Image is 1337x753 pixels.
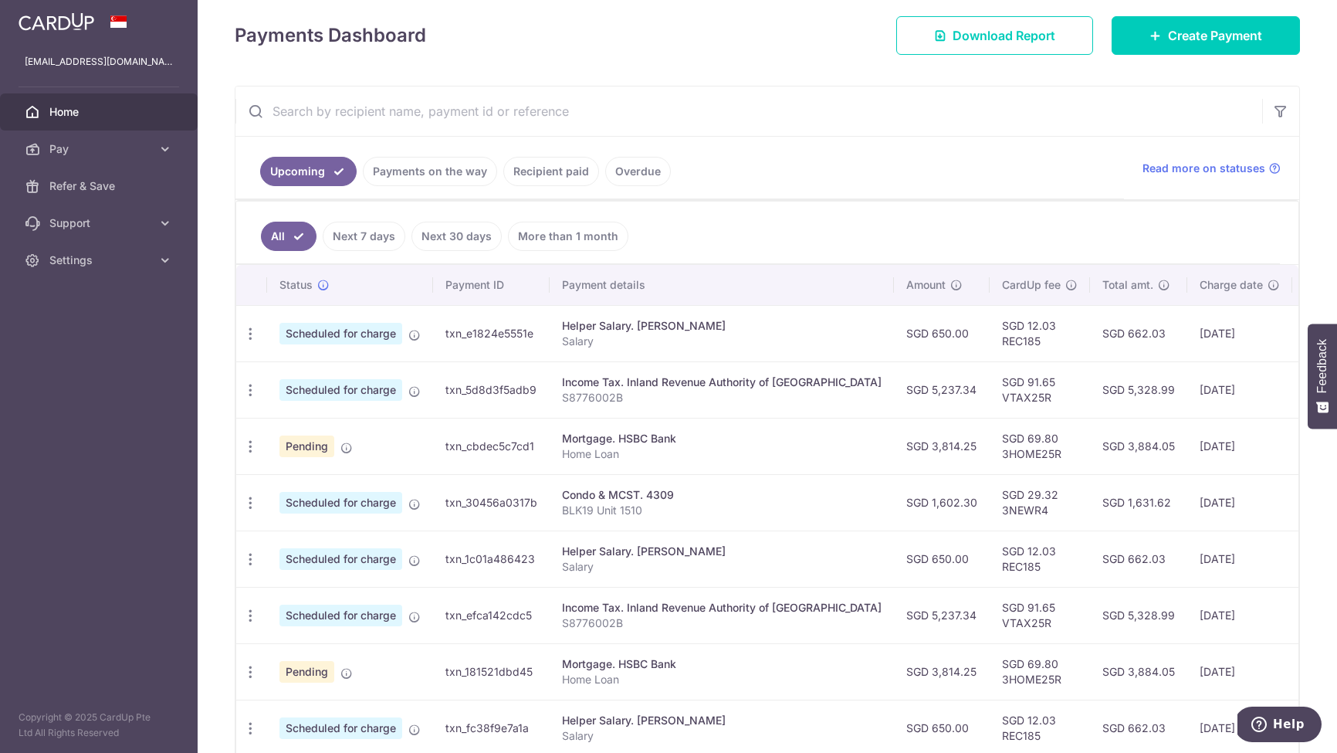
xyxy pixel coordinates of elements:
a: Create Payment [1112,16,1300,55]
p: S8776002B [562,616,882,631]
span: Create Payment [1168,26,1262,45]
span: Read more on statuses [1142,161,1265,176]
div: Helper Salary. [PERSON_NAME] [562,713,882,728]
span: Pending [279,661,334,683]
a: Download Report [896,16,1093,55]
button: Feedback - Show survey [1308,324,1337,429]
span: Status [279,277,313,293]
td: txn_30456a0317b [433,474,550,531]
td: SGD 69.80 3HOME25R [990,418,1090,474]
span: Refer & Save [49,178,151,194]
td: txn_5d8d3f5adb9 [433,361,550,418]
td: SGD 650.00 [894,305,990,361]
td: SGD 12.03 REC185 [990,305,1090,361]
td: txn_181521dbd45 [433,643,550,700]
a: Upcoming [260,157,357,186]
a: Payments on the way [363,157,497,186]
div: Mortgage. HSBC Bank [562,431,882,446]
td: SGD 650.00 [894,531,990,587]
td: [DATE] [1187,531,1292,587]
span: Scheduled for charge [279,548,402,570]
p: [EMAIL_ADDRESS][DOMAIN_NAME] [25,54,173,70]
td: SGD 5,328.99 [1090,361,1187,418]
td: SGD 1,602.30 [894,474,990,531]
td: SGD 3,884.05 [1090,643,1187,700]
span: Scheduled for charge [279,605,402,626]
span: Total amt. [1102,277,1153,293]
td: SGD 69.80 3HOME25R [990,643,1090,700]
iframe: Opens a widget where you can find more information [1237,707,1322,745]
a: All [261,222,316,251]
span: Pending [279,436,334,457]
p: Salary [562,334,882,349]
img: CardUp [19,12,94,31]
p: BLK19 Unit 1510 [562,503,882,518]
div: Income Tax. Inland Revenue Authority of [GEOGRAPHIC_DATA] [562,375,882,390]
span: Feedback [1315,339,1329,393]
p: Salary [562,728,882,744]
td: [DATE] [1187,418,1292,474]
td: SGD 1,631.62 [1090,474,1187,531]
td: txn_cbdec5c7cd1 [433,418,550,474]
td: [DATE] [1187,305,1292,361]
a: Overdue [605,157,671,186]
p: Home Loan [562,672,882,687]
td: SGD 3,814.25 [894,643,990,700]
span: Scheduled for charge [279,379,402,401]
span: Scheduled for charge [279,717,402,739]
td: SGD 5,237.34 [894,361,990,418]
a: Recipient paid [503,157,599,186]
span: Pay [49,141,151,157]
td: SGD 5,328.99 [1090,587,1187,643]
span: Download Report [953,26,1055,45]
td: SGD 3,884.05 [1090,418,1187,474]
span: Scheduled for charge [279,323,402,344]
td: SGD 12.03 REC185 [990,531,1090,587]
th: Payment details [550,265,894,305]
span: Scheduled for charge [279,492,402,514]
span: Home [49,104,151,120]
td: txn_1c01a486423 [433,531,550,587]
td: SGD 3,814.25 [894,418,990,474]
p: Salary [562,559,882,575]
td: SGD 91.65 VTAX25R [990,361,1090,418]
div: Condo & MCST. 4309 [562,487,882,503]
a: Next 7 days [323,222,405,251]
p: Home Loan [562,446,882,462]
div: Helper Salary. [PERSON_NAME] [562,318,882,334]
span: Support [49,215,151,231]
a: More than 1 month [508,222,628,251]
span: Amount [906,277,946,293]
div: Helper Salary. [PERSON_NAME] [562,544,882,559]
span: Settings [49,253,151,268]
input: Search by recipient name, payment id or reference [235,86,1262,136]
td: SGD 29.32 3NEWR4 [990,474,1090,531]
td: SGD 662.03 [1090,305,1187,361]
div: Mortgage. HSBC Bank [562,656,882,672]
span: CardUp fee [1002,277,1061,293]
td: SGD 91.65 VTAX25R [990,587,1090,643]
h4: Payments Dashboard [235,22,426,49]
td: txn_e1824e5551e [433,305,550,361]
a: Next 30 days [411,222,502,251]
div: Income Tax. Inland Revenue Authority of [GEOGRAPHIC_DATA] [562,600,882,616]
td: SGD 5,237.34 [894,587,990,643]
span: Charge date [1200,277,1263,293]
td: SGD 662.03 [1090,531,1187,587]
td: [DATE] [1187,361,1292,418]
th: Payment ID [433,265,550,305]
td: [DATE] [1187,474,1292,531]
td: [DATE] [1187,643,1292,700]
p: S8776002B [562,390,882,405]
td: [DATE] [1187,587,1292,643]
a: Read more on statuses [1142,161,1281,176]
td: txn_efca142cdc5 [433,587,550,643]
